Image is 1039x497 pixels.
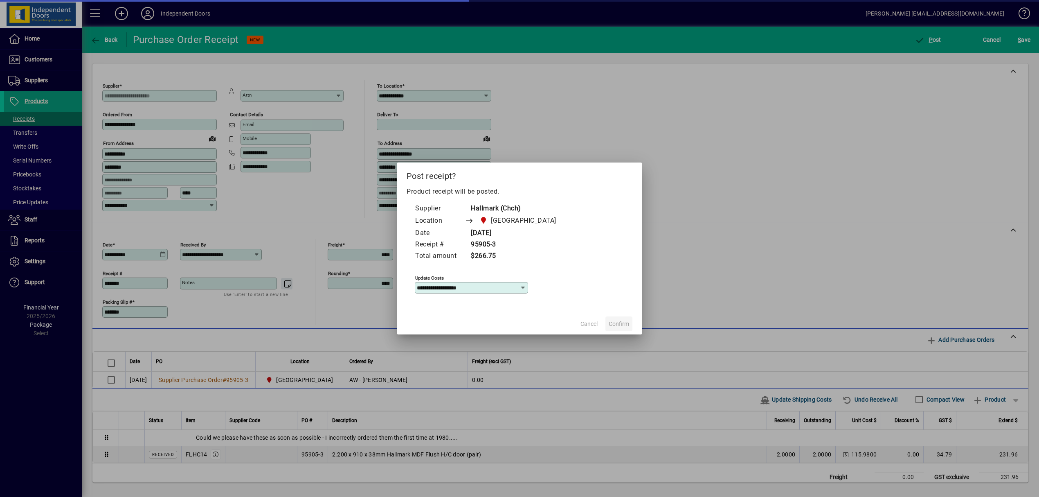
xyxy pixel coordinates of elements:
[465,239,572,251] td: 95905-3
[465,251,572,262] td: $266.75
[415,275,444,281] mat-label: Update costs
[415,215,465,228] td: Location
[465,203,572,215] td: Hallmark (Chch)
[415,251,465,262] td: Total amount
[415,203,465,215] td: Supplier
[407,187,632,197] p: Product receipt will be posted.
[415,239,465,251] td: Receipt #
[415,228,465,239] td: Date
[397,163,642,186] h2: Post receipt?
[465,228,572,239] td: [DATE]
[477,215,560,226] span: Christchurch
[491,216,556,226] span: [GEOGRAPHIC_DATA]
